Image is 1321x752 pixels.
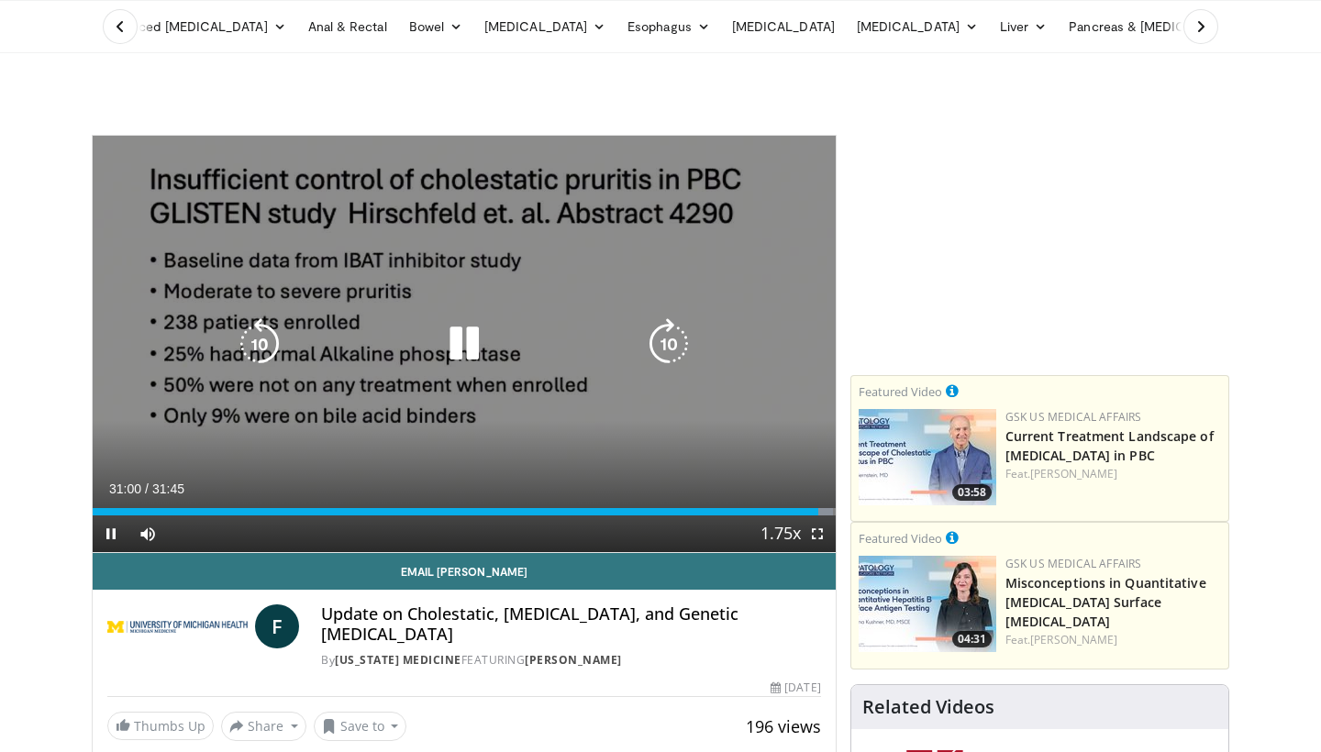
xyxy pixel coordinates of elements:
[107,712,214,740] a: Thumbs Up
[93,136,836,554] video-js: Video Player
[859,556,996,652] img: ea8305e5-ef6b-4575-a231-c141b8650e1f.jpg.150x105_q85_crop-smart_upscale.jpg
[1005,409,1142,425] a: GSK US Medical Affairs
[109,481,141,496] span: 31:00
[297,8,398,45] a: Anal & Rectal
[473,8,616,45] a: [MEDICAL_DATA]
[1005,632,1221,648] div: Feat.
[771,680,820,696] div: [DATE]
[398,8,473,45] a: Bowel
[107,604,248,648] img: Michigan Medicine
[321,652,820,669] div: By FEATURING
[799,515,836,552] button: Fullscreen
[952,631,992,647] span: 04:31
[952,484,992,501] span: 03:58
[862,696,994,718] h4: Related Videos
[1030,632,1117,647] a: [PERSON_NAME]
[616,8,721,45] a: Esophagus
[762,515,799,552] button: Playback Rate
[859,409,996,505] a: 03:58
[92,8,297,45] a: Advanced [MEDICAL_DATA]
[152,481,184,496] span: 31:45
[1005,574,1206,630] a: Misconceptions in Quantitative [MEDICAL_DATA] Surface [MEDICAL_DATA]
[93,515,129,552] button: Pause
[1005,556,1142,571] a: GSK US Medical Affairs
[902,135,1177,364] iframe: Advertisement
[721,8,846,45] a: [MEDICAL_DATA]
[255,604,299,648] a: F
[314,712,407,741] button: Save to
[859,556,996,652] a: 04:31
[145,481,149,496] span: /
[746,715,821,737] span: 196 views
[1005,466,1221,482] div: Feat.
[93,508,836,515] div: Progress Bar
[129,515,166,552] button: Mute
[1058,8,1272,45] a: Pancreas & [MEDICAL_DATA]
[321,604,820,644] h4: Update on Cholestatic, [MEDICAL_DATA], and Genetic [MEDICAL_DATA]
[335,652,461,668] a: [US_STATE] Medicine
[859,530,942,547] small: Featured Video
[846,8,989,45] a: [MEDICAL_DATA]
[221,712,306,741] button: Share
[859,409,996,505] img: 80648b2f-fef7-42cf-9147-40ea3e731334.jpg.150x105_q85_crop-smart_upscale.jpg
[93,553,836,590] a: Email [PERSON_NAME]
[1030,466,1117,481] a: [PERSON_NAME]
[1005,427,1214,464] a: Current Treatment Landscape of [MEDICAL_DATA] in PBC
[989,8,1058,45] a: Liver
[525,652,622,668] a: [PERSON_NAME]
[859,383,942,400] small: Featured Video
